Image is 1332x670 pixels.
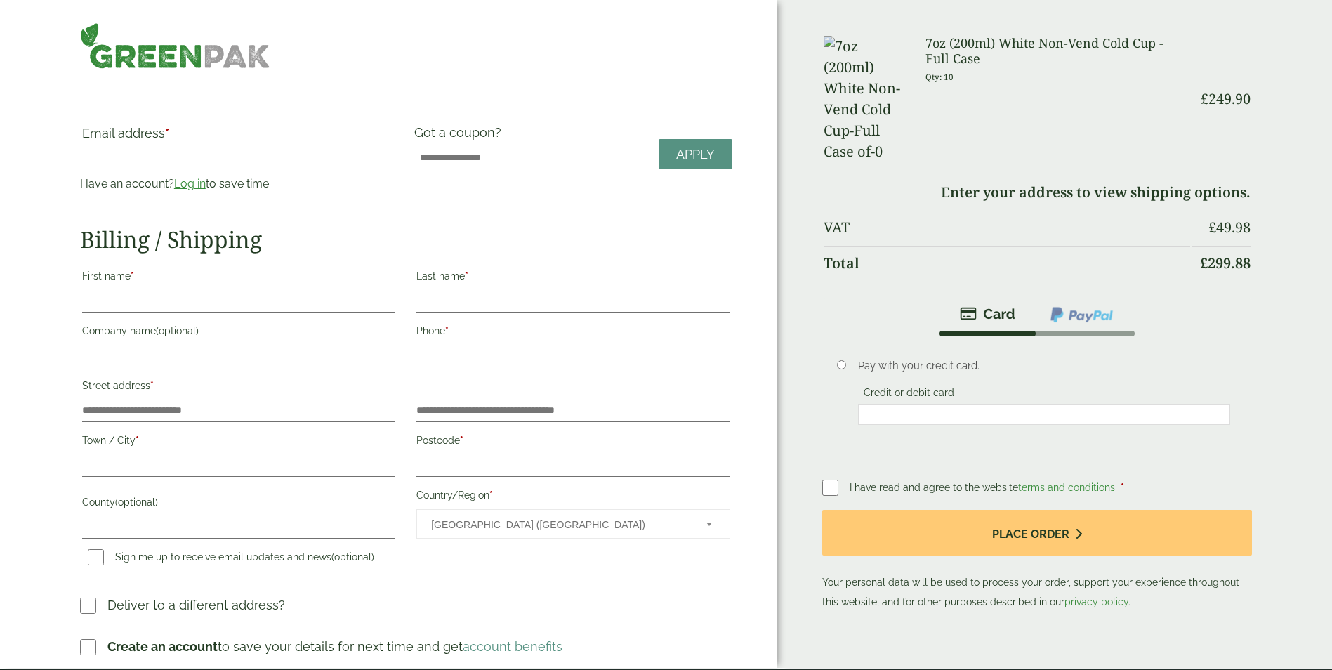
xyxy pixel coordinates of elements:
[659,139,732,169] a: Apply
[463,639,562,654] a: account benefits
[925,36,1190,66] h3: 7oz (200ml) White Non-Vend Cold Cup - Full Case
[82,431,395,454] label: Town / City
[1200,254,1251,272] bdi: 299.88
[416,266,730,290] label: Last name
[1018,482,1115,493] a: terms and conditions
[431,510,687,539] span: United Kingdom (UK)
[960,306,1015,322] img: stripe.png
[107,639,218,654] strong: Create an account
[82,266,395,290] label: First name
[1201,89,1251,108] bdi: 249.90
[1208,218,1216,237] span: £
[822,510,1253,612] p: Your personal data will be used to process your order, support your experience throughout this we...
[331,551,374,563] span: (optional)
[107,637,562,656] p: to save your details for next time and get
[82,321,395,345] label: Company name
[80,176,397,192] p: Have an account? to save time
[676,147,715,162] span: Apply
[150,380,154,391] abbr: required
[858,358,1230,374] p: Pay with your credit card.
[80,22,270,69] img: GreenPak Supplies
[174,177,206,190] a: Log in
[824,36,909,162] img: 7oz (200ml) White Non-Vend Cold Cup-Full Case of-0
[489,490,493,501] abbr: required
[414,125,507,147] label: Got a coupon?
[80,226,732,253] h2: Billing / Shipping
[824,176,1251,209] td: Enter your address to view shipping options.
[858,387,960,402] label: Credit or debit card
[824,246,1191,280] th: Total
[824,211,1191,244] th: VAT
[1121,482,1124,493] abbr: required
[131,270,134,282] abbr: required
[1208,218,1251,237] bdi: 49.98
[416,431,730,454] label: Postcode
[862,408,1226,421] iframe: Secure card payment input frame
[115,497,158,508] span: (optional)
[1201,89,1208,108] span: £
[1049,306,1114,324] img: ppcp-gateway.png
[1200,254,1208,272] span: £
[925,72,954,82] small: Qty: 10
[82,376,395,400] label: Street address
[822,510,1253,556] button: Place order
[136,435,139,446] abbr: required
[82,492,395,516] label: County
[850,482,1118,493] span: I have read and agree to the website
[445,325,449,336] abbr: required
[82,551,380,567] label: Sign me up to receive email updates and news
[416,321,730,345] label: Phone
[156,325,199,336] span: (optional)
[82,127,395,147] label: Email address
[465,270,468,282] abbr: required
[165,126,169,140] abbr: required
[416,509,730,539] span: Country/Region
[1064,596,1128,607] a: privacy policy
[416,485,730,509] label: Country/Region
[460,435,463,446] abbr: required
[107,596,285,615] p: Deliver to a different address?
[88,549,104,565] input: Sign me up to receive email updates and news(optional)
